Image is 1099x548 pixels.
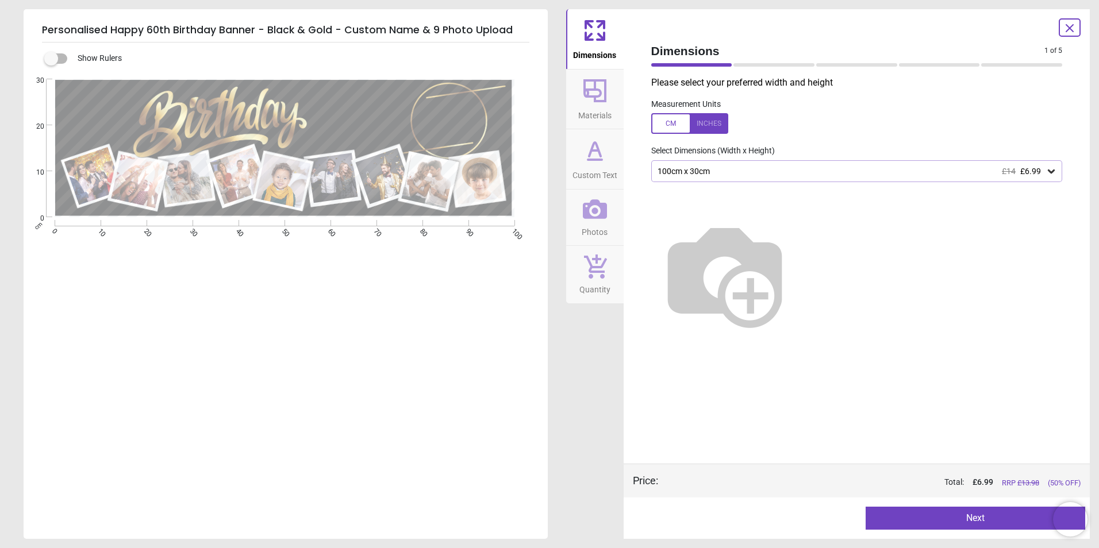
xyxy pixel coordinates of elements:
span: RRP [1002,478,1039,488]
button: Next [866,507,1085,530]
label: Select Dimensions (Width x Height) [642,145,775,157]
p: Please select your preferred width and height [651,76,1072,89]
iframe: Brevo live chat [1053,502,1088,537]
button: Custom Text [566,129,624,189]
span: Materials [578,105,612,122]
span: Dimensions [651,43,1045,59]
span: £ [973,477,993,488]
span: Dimensions [573,44,616,61]
span: £14 [1002,167,1016,176]
span: 20 [22,122,44,132]
span: Custom Text [572,164,617,182]
div: Total: [675,477,1081,488]
span: 10 [22,168,44,177]
div: Price : [633,473,658,488]
button: Quantity [566,246,624,303]
button: Dimensions [566,9,624,69]
span: 30 [22,76,44,86]
div: Show Rulers [51,52,548,65]
span: 1 of 5 [1044,46,1062,56]
span: (50% OFF) [1048,478,1081,488]
button: Photos [566,190,624,246]
span: £6.99 [1020,167,1041,176]
span: £ 13.98 [1017,478,1039,487]
img: Helper for size comparison [651,200,798,348]
label: Measurement Units [651,99,721,110]
h5: Personalised Happy 60th Birthday Banner - Black & Gold - Custom Name & 9 Photo Upload [42,18,529,43]
span: Photos [582,221,608,238]
span: 6.99 [977,477,993,487]
div: 100cm x 30cm [656,167,1046,176]
button: Materials [566,70,624,129]
span: Quantity [579,279,610,296]
span: 0 [22,214,44,223]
